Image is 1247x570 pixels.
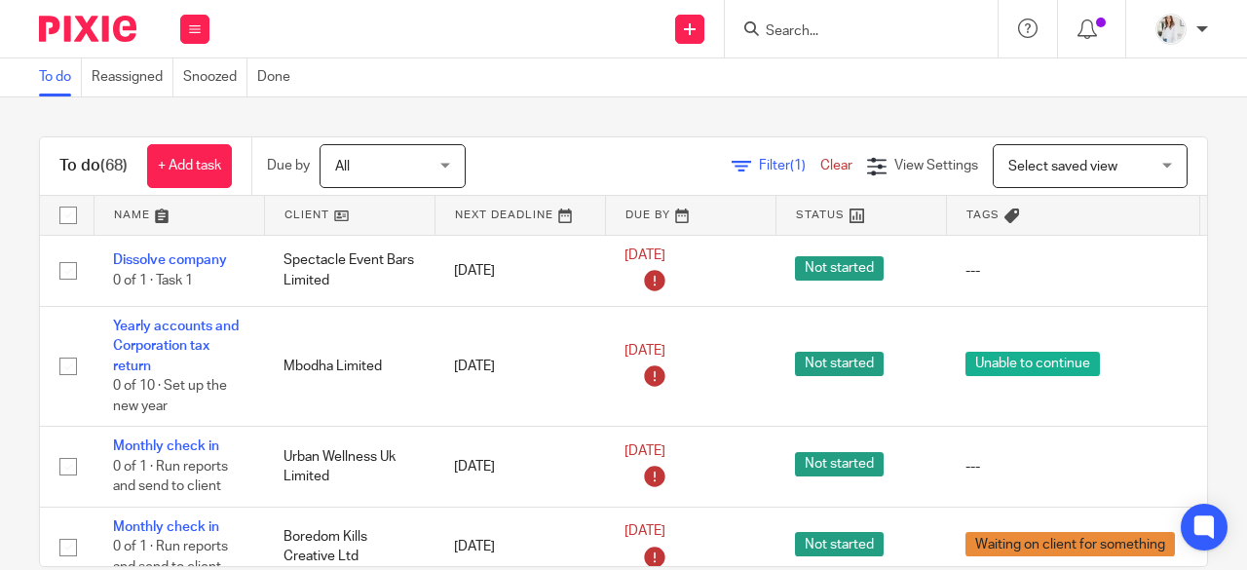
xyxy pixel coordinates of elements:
[113,439,219,453] a: Monthly check in
[39,58,82,96] a: To do
[965,261,1180,281] div: ---
[759,159,820,172] span: Filter
[965,352,1100,376] span: Unable to continue
[264,235,435,307] td: Spectacle Event Bars Limited
[264,427,435,507] td: Urban Wellness Uk Limited
[795,352,884,376] span: Not started
[59,156,128,176] h1: To do
[1008,160,1117,173] span: Select saved view
[624,344,665,358] span: [DATE]
[435,427,605,507] td: [DATE]
[264,307,435,427] td: Mbodha Limited
[795,532,884,556] span: Not started
[624,248,665,262] span: [DATE]
[894,159,978,172] span: View Settings
[966,209,1000,220] span: Tags
[267,156,310,175] p: Due by
[1155,14,1187,45] img: Daisy.JPG
[335,160,350,173] span: All
[965,457,1180,476] div: ---
[147,144,232,188] a: + Add task
[113,274,193,287] span: 0 of 1 · Task 1
[820,159,852,172] a: Clear
[435,235,605,307] td: [DATE]
[92,58,173,96] a: Reassigned
[100,158,128,173] span: (68)
[624,524,665,538] span: [DATE]
[183,58,247,96] a: Snoozed
[764,23,939,41] input: Search
[113,379,227,413] span: 0 of 10 · Set up the new year
[113,253,227,267] a: Dissolve company
[624,444,665,458] span: [DATE]
[795,452,884,476] span: Not started
[113,460,228,494] span: 0 of 1 · Run reports and send to client
[257,58,300,96] a: Done
[790,159,806,172] span: (1)
[795,256,884,281] span: Not started
[965,532,1175,556] span: Waiting on client for something
[39,16,136,42] img: Pixie
[113,520,219,534] a: Monthly check in
[435,307,605,427] td: [DATE]
[113,320,239,373] a: Yearly accounts and Corporation tax return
